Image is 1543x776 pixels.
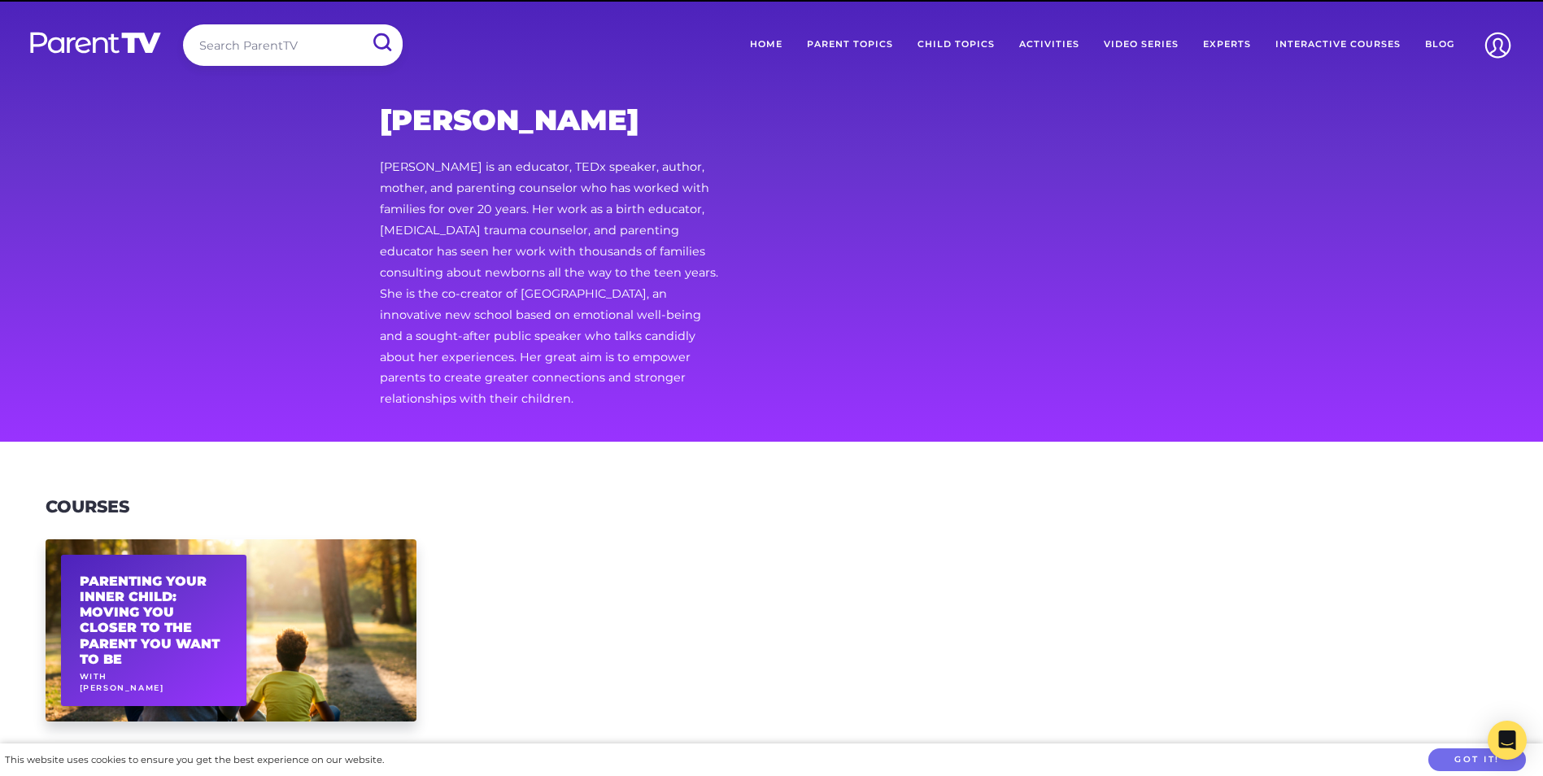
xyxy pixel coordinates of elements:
input: Submit [360,24,403,61]
span: [PERSON_NAME] [80,683,164,692]
a: Video Series [1092,24,1191,65]
a: Home [738,24,795,65]
p: [PERSON_NAME] is an educator, TEDx speaker, author, mother, and parenting counselor who has worke... [380,157,720,410]
h2: Parenting Your Inner Child: Moving You Closer to The Parent You Want To Be [80,573,229,667]
div: Open Intercom Messenger [1488,721,1527,760]
a: Activities [1007,24,1092,65]
a: Interactive Courses [1263,24,1413,65]
button: Got it! [1428,748,1526,772]
a: Experts [1191,24,1263,65]
a: Blog [1413,24,1467,65]
h3: Courses [46,497,129,517]
span: With [80,672,107,681]
img: parenttv-logo-white.4c85aaf.svg [28,31,163,54]
input: Search ParentTV [183,24,403,66]
img: Account [1477,24,1519,66]
h2: [PERSON_NAME] [380,103,720,137]
a: Parent Topics [795,24,905,65]
a: Child Topics [905,24,1007,65]
div: This website uses cookies to ensure you get the best experience on our website. [5,752,384,769]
